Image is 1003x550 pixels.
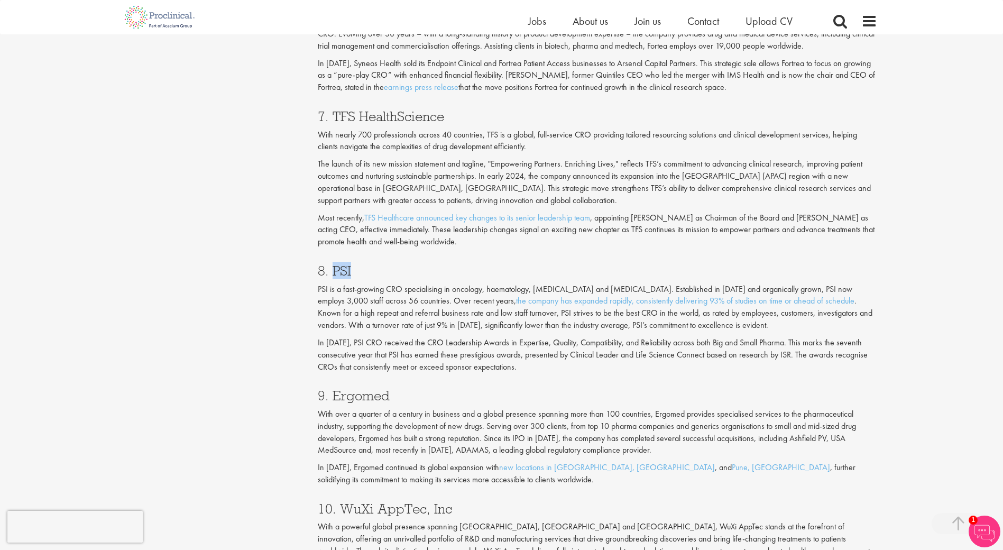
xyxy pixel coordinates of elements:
[318,502,877,516] h3: 10. WuXi AppTec, Inc
[746,14,793,28] a: Upload CV
[732,462,830,473] a: Pune, [GEOGRAPHIC_DATA]
[318,158,877,206] p: The launch of its new mission statement and tagline, "Empowering Partners. Enriching Lives," refl...
[318,109,877,123] h3: 7. TFS HealthScience
[318,408,877,456] p: With over a quarter of a century in business and a global presence spanning more than 100 countri...
[318,129,877,153] p: With nearly 700 professionals across 40 countries, TFS is a global, full-service CRO providing ta...
[318,58,877,94] p: In [DATE], Syneos Health sold its Endpoint Clinical and Fortrea Patient Access businesses to Arse...
[364,212,590,223] a: TFS Healthcare announced key changes to its senior leadership team
[499,462,715,473] a: new locations in [GEOGRAPHIC_DATA], [GEOGRAPHIC_DATA]
[969,516,1000,547] img: Chatbot
[318,337,877,373] p: In [DATE], PSI CRO received the CRO Leadership Awards in Expertise, Quality, Compatibility, and R...
[318,462,877,486] p: In [DATE], Ergomed continued its global expansion with , and , further solidifying its commitment...
[318,283,877,332] p: PSI is a fast-growing CRO specialising in oncology, haematology, [MEDICAL_DATA] and [MEDICAL_DATA...
[969,516,978,525] span: 1
[573,14,608,28] a: About us
[516,295,854,306] a: the company has expanded rapidly, consistently delivering 93% of studies on time or ahead of sche...
[687,14,719,28] a: Contact
[318,212,877,249] p: Most recently, , appointing [PERSON_NAME] as Chairman of the Board and [PERSON_NAME] as acting CE...
[384,81,458,93] a: earnings press release
[318,264,877,278] h3: 8. PSI
[7,511,143,543] iframe: reCAPTCHA
[528,14,546,28] a: Jobs
[634,14,661,28] a: Join us
[318,389,877,402] h3: 9. Ergomed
